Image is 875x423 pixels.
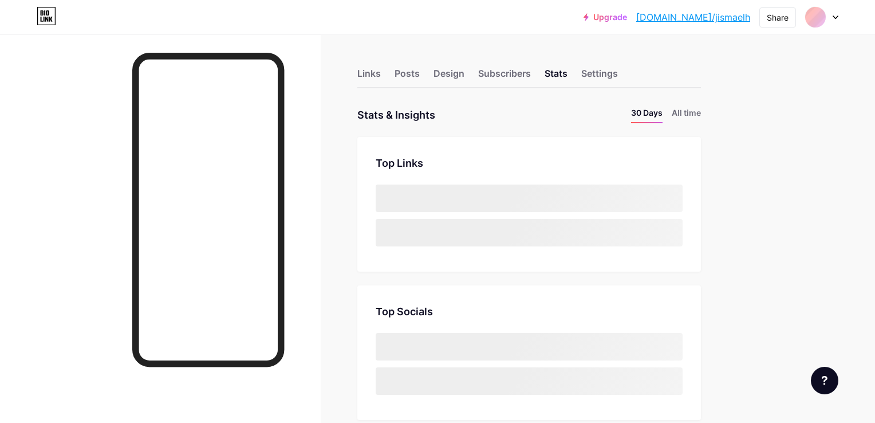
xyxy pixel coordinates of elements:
[584,13,627,22] a: Upgrade
[545,66,567,87] div: Stats
[767,11,789,23] div: Share
[433,66,464,87] div: Design
[636,10,750,24] a: [DOMAIN_NAME]/jismaelh
[376,304,683,319] div: Top Socials
[357,66,381,87] div: Links
[631,107,663,123] li: 30 Days
[478,66,531,87] div: Subscribers
[376,155,683,171] div: Top Links
[357,107,435,123] div: Stats & Insights
[672,107,701,123] li: All time
[395,66,420,87] div: Posts
[581,66,618,87] div: Settings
